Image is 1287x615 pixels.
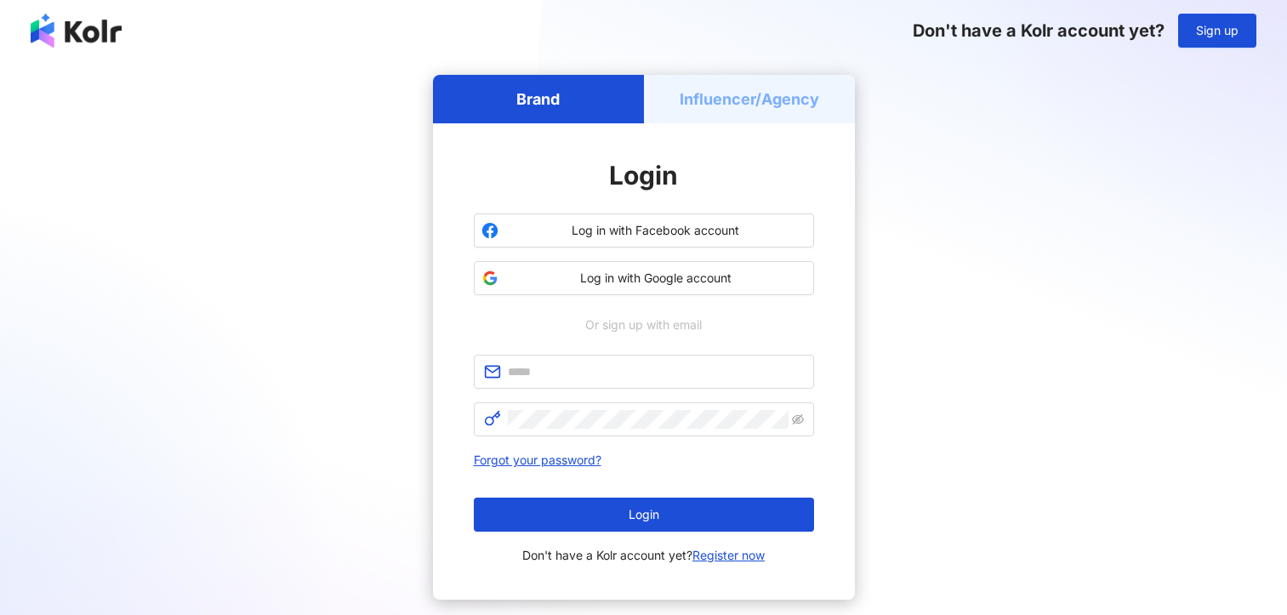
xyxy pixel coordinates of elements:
[505,270,806,287] span: Log in with Google account
[505,222,806,239] span: Log in with Facebook account
[609,160,678,191] span: Login
[629,508,659,521] span: Login
[692,548,765,562] a: Register now
[474,214,814,248] button: Log in with Facebook account
[516,88,560,110] h5: Brand
[1178,14,1256,48] button: Sign up
[680,88,819,110] h5: Influencer/Agency
[474,453,601,467] a: Forgot your password?
[913,20,1165,41] span: Don't have a Kolr account yet?
[573,316,714,334] span: Or sign up with email
[31,14,122,48] img: logo
[474,498,814,532] button: Login
[474,261,814,295] button: Log in with Google account
[1196,24,1239,37] span: Sign up
[522,545,765,566] span: Don't have a Kolr account yet?
[792,413,804,425] span: eye-invisible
